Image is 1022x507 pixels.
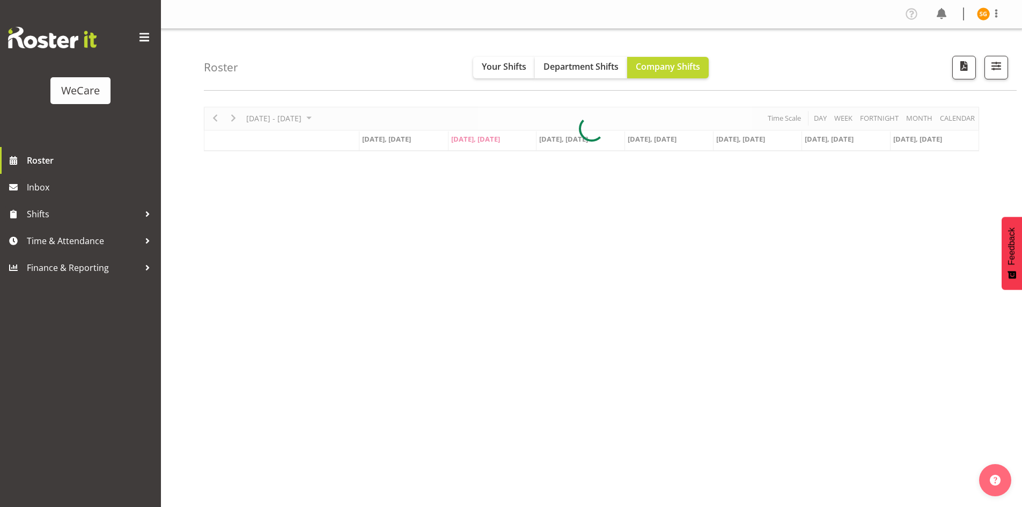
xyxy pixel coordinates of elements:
[61,83,100,99] div: WeCare
[482,61,526,72] span: Your Shifts
[1007,227,1017,265] span: Feedback
[27,152,156,168] span: Roster
[543,61,619,72] span: Department Shifts
[204,61,238,74] h4: Roster
[27,206,139,222] span: Shifts
[636,61,700,72] span: Company Shifts
[952,56,976,79] button: Download a PDF of the roster according to the set date range.
[535,57,627,78] button: Department Shifts
[27,233,139,249] span: Time & Attendance
[27,179,156,195] span: Inbox
[990,475,1001,486] img: help-xxl-2.png
[8,27,97,48] img: Rosterit website logo
[977,8,990,20] img: sanjita-gurung11279.jpg
[1002,217,1022,290] button: Feedback - Show survey
[27,260,139,276] span: Finance & Reporting
[627,57,709,78] button: Company Shifts
[473,57,535,78] button: Your Shifts
[984,56,1008,79] button: Filter Shifts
